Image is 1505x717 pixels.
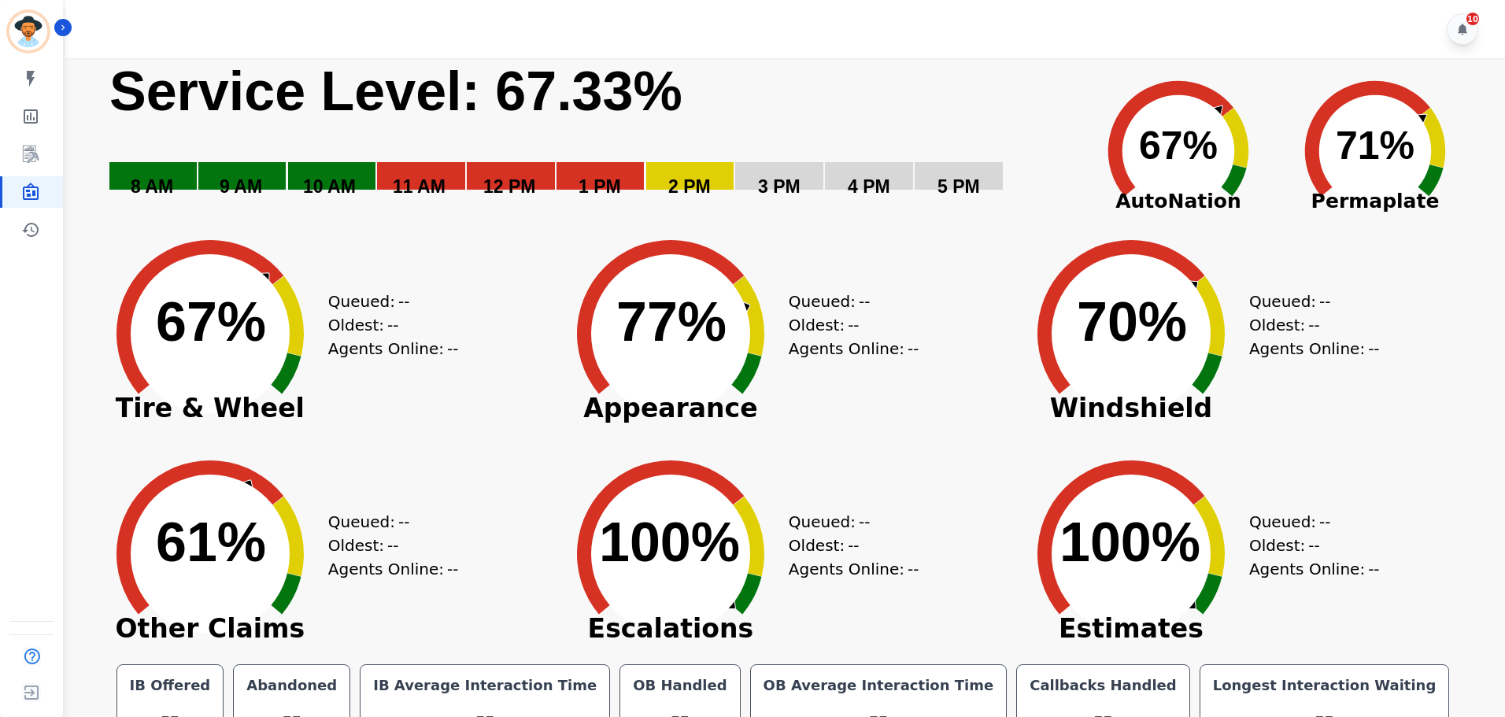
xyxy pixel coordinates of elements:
[616,291,727,353] text: 77%
[553,621,789,637] span: Escalations
[789,557,923,581] div: Agents Online:
[243,674,340,697] div: Abandoned
[599,512,740,573] text: 100%
[1249,290,1367,313] div: Queued:
[1013,621,1249,637] span: Estimates
[758,176,801,197] text: 3 PM
[398,510,409,534] span: --
[789,337,923,360] div: Agents Online:
[1077,291,1187,353] text: 70%
[1210,674,1440,697] div: Longest Interaction Waiting
[131,176,173,197] text: 8 AM
[398,290,409,313] span: --
[859,510,870,534] span: --
[1249,510,1367,534] div: Queued:
[1059,512,1200,573] text: 100%
[579,176,621,197] text: 1 PM
[668,176,711,197] text: 2 PM
[1319,510,1330,534] span: --
[9,13,47,50] img: Bordered avatar
[553,401,789,416] span: Appearance
[156,291,266,353] text: 67%
[1249,337,1383,360] div: Agents Online:
[1466,13,1479,25] div: 10
[92,621,328,637] span: Other Claims
[393,176,446,197] text: 11 AM
[848,313,859,337] span: --
[303,176,356,197] text: 10 AM
[328,534,446,557] div: Oldest:
[908,557,919,581] span: --
[1249,313,1367,337] div: Oldest:
[1080,187,1277,216] span: AutoNation
[92,401,328,416] span: Tire & Wheel
[630,674,730,697] div: OB Handled
[848,534,859,557] span: --
[156,512,266,573] text: 61%
[1277,187,1474,216] span: Permaplate
[1368,337,1379,360] span: --
[1139,124,1218,168] text: 67%
[1368,557,1379,581] span: --
[387,313,398,337] span: --
[328,313,446,337] div: Oldest:
[908,337,919,360] span: --
[1308,313,1319,337] span: --
[447,337,458,360] span: --
[127,674,214,697] div: IB Offered
[1249,534,1367,557] div: Oldest:
[483,176,535,197] text: 12 PM
[1319,290,1330,313] span: --
[370,674,600,697] div: IB Average Interaction Time
[1013,401,1249,416] span: Windshield
[760,674,997,697] div: OB Average Interaction Time
[859,290,870,313] span: --
[1026,674,1180,697] div: Callbacks Handled
[1308,534,1319,557] span: --
[789,290,907,313] div: Queued:
[328,557,462,581] div: Agents Online:
[1249,557,1383,581] div: Agents Online:
[1336,124,1414,168] text: 71%
[789,313,907,337] div: Oldest:
[109,61,682,122] text: Service Level: 67.33%
[848,176,890,197] text: 4 PM
[328,510,446,534] div: Queued:
[108,58,1077,220] svg: Service Level: 0%
[937,176,980,197] text: 5 PM
[387,534,398,557] span: --
[789,510,907,534] div: Queued:
[447,557,458,581] span: --
[328,290,446,313] div: Queued:
[789,534,907,557] div: Oldest:
[328,337,462,360] div: Agents Online:
[220,176,262,197] text: 9 AM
